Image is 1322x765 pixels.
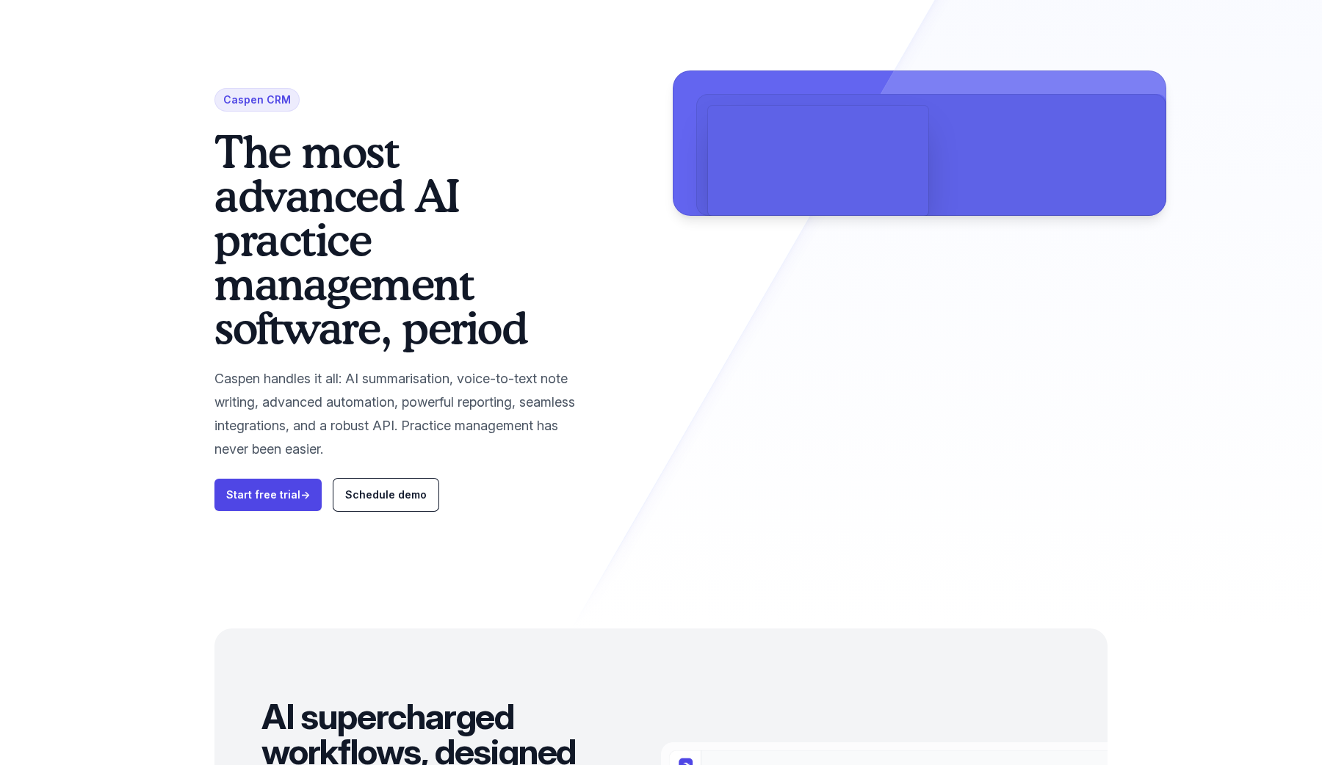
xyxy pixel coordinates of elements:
h1: The most advanced AI practice management software, period [214,129,590,349]
a: Start free trial [214,479,322,511]
span: Caspen CRM [214,88,300,112]
span: Schedule demo [345,488,427,501]
span: → [300,488,310,501]
a: Schedule demo [333,479,438,511]
p: Caspen handles it all: AI summarisation, voice-to-text note writing, advanced automation, powerfu... [214,367,590,461]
